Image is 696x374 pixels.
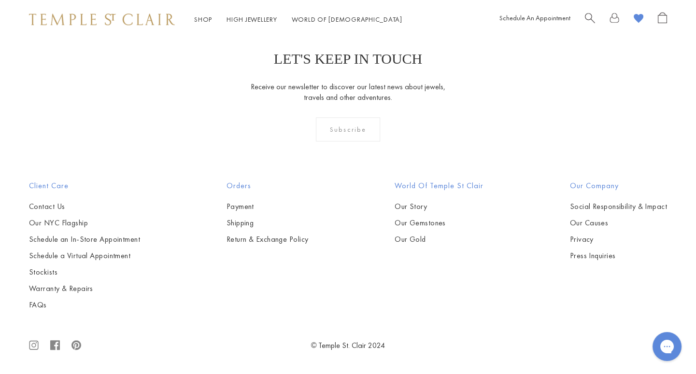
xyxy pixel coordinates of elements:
a: Schedule an In-Store Appointment [29,234,140,245]
a: Our Story [395,201,483,212]
a: Our Causes [570,218,667,228]
a: Return & Exchange Policy [227,234,309,245]
a: High JewelleryHigh Jewellery [227,15,277,24]
div: Subscribe [316,117,380,141]
a: Contact Us [29,201,140,212]
a: View Wishlist [634,12,643,27]
iframe: Gorgias live chat messenger [648,329,686,364]
a: © Temple St. Clair 2024 [311,340,385,350]
a: Search [585,12,595,27]
a: Shipping [227,218,309,228]
a: Our NYC Flagship [29,218,140,228]
a: FAQs [29,300,140,310]
a: Privacy [570,234,667,245]
a: Open Shopping Bag [658,12,667,27]
a: Our Gemstones [395,218,483,228]
a: World of [DEMOGRAPHIC_DATA]World of [DEMOGRAPHIC_DATA] [292,15,402,24]
h2: Client Care [29,180,140,192]
p: LET'S KEEP IN TOUCH [274,51,422,67]
a: Social Responsibility & Impact [570,201,667,212]
a: Stockists [29,267,140,277]
a: Payment [227,201,309,212]
p: Receive our newsletter to discover our latest news about jewels, travels and other adventures. [250,82,446,103]
a: Schedule An Appointment [499,14,570,22]
h2: Orders [227,180,309,192]
a: Schedule a Virtual Appointment [29,250,140,261]
h2: World of Temple St Clair [395,180,483,192]
a: ShopShop [194,15,212,24]
h2: Our Company [570,180,667,192]
a: Warranty & Repairs [29,283,140,294]
img: Temple St. Clair [29,14,175,25]
nav: Main navigation [194,14,402,26]
a: Press Inquiries [570,250,667,261]
a: Our Gold [395,234,483,245]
